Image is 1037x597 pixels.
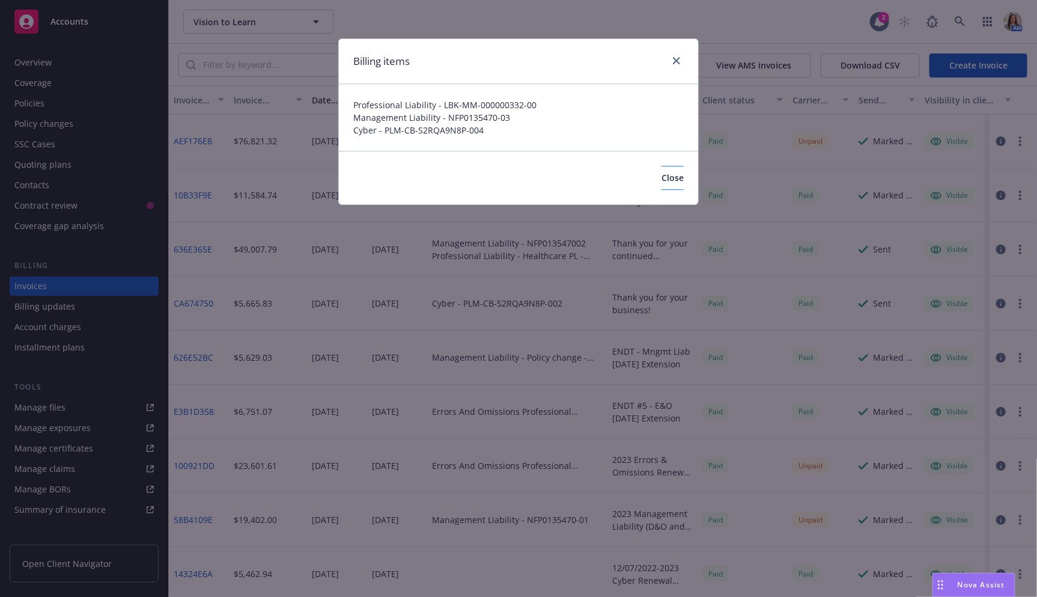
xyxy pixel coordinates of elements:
[353,99,684,111] span: Professional Liability - LBK-MM-000000332-00
[353,111,684,124] span: Management Liability - NFP0135470-03
[933,574,948,596] div: Drag to move
[661,166,684,190] button: Close
[958,580,1005,590] span: Nova Assist
[353,54,410,69] h1: Billing items
[932,573,1015,597] button: Nova Assist
[353,124,684,136] span: Cyber - PLM-CB-S2RQA9N8P-004
[661,172,684,183] span: Close
[669,54,684,68] a: close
